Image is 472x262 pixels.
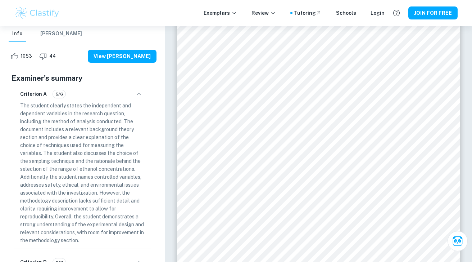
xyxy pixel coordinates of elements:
button: Info [9,26,26,42]
button: Help and Feedback [390,7,403,19]
span: 5/6 [53,91,65,97]
h5: Examiner's summary [12,73,154,84]
img: Clastify logo [14,6,60,20]
a: Login [371,9,385,17]
button: JOIN FOR FREE [408,6,458,19]
button: View [PERSON_NAME] [88,50,156,63]
span: 44 [45,53,60,60]
a: Schools [336,9,356,17]
p: Exemplars [204,9,237,17]
div: Dislike [37,50,60,62]
button: [PERSON_NAME] [40,26,82,42]
p: Review [251,9,276,17]
h6: Criterion A [20,90,47,98]
div: Like [9,50,36,62]
a: Tutoring [294,9,322,17]
span: 1053 [17,53,36,60]
p: The student clearly states the independent and dependent variables in the research question, incl... [20,102,145,244]
button: Ask Clai [448,231,468,251]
